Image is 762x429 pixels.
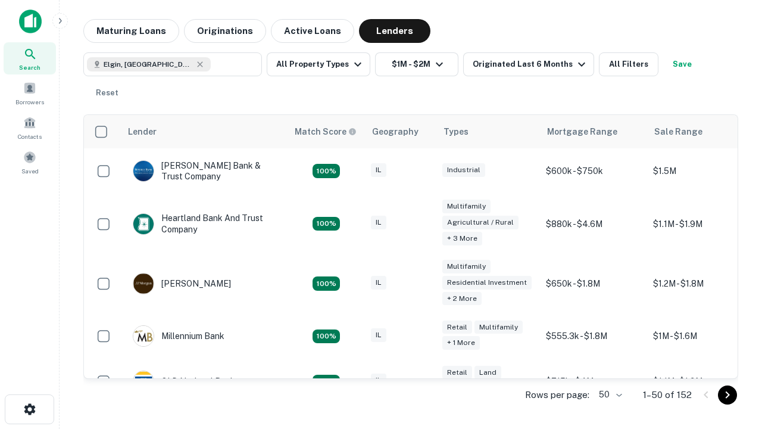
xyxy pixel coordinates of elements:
[540,313,647,359] td: $555.3k - $1.8M
[4,42,56,74] a: Search
[88,81,126,105] button: Reset
[21,166,39,176] span: Saved
[4,111,56,144] a: Contacts
[4,146,56,178] a: Saved
[540,148,647,194] td: $600k - $750k
[18,132,42,141] span: Contacts
[288,115,365,148] th: Capitalize uses an advanced AI algorithm to match your search with the best lender. The match sco...
[313,375,340,389] div: Matching Properties: 22, hasApolloMatch: undefined
[365,115,436,148] th: Geography
[444,125,469,139] div: Types
[647,194,754,254] td: $1.1M - $1.9M
[121,115,288,148] th: Lender
[371,328,386,342] div: IL
[663,52,701,76] button: Save your search to get updates of matches that match your search criteria.
[313,164,340,178] div: Matching Properties: 28, hasApolloMatch: undefined
[184,19,266,43] button: Originations
[473,57,589,71] div: Originated Last 6 Months
[599,52,658,76] button: All Filters
[271,19,354,43] button: Active Loans
[474,321,523,334] div: Multifamily
[4,77,56,109] a: Borrowers
[436,115,540,148] th: Types
[359,19,430,43] button: Lenders
[19,63,40,72] span: Search
[442,292,482,306] div: + 2 more
[647,148,754,194] td: $1.5M
[442,216,519,229] div: Agricultural / Rural
[133,325,224,347] div: Millennium Bank
[540,359,647,404] td: $715k - $4M
[371,374,386,387] div: IL
[371,276,386,290] div: IL
[647,359,754,404] td: $1.1M - $1.9M
[474,366,501,380] div: Land
[267,52,370,76] button: All Property Types
[647,254,754,314] td: $1.2M - $1.8M
[442,276,532,290] div: Residential Investment
[15,97,44,107] span: Borrowers
[654,125,702,139] div: Sale Range
[375,52,458,76] button: $1M - $2M
[647,115,754,148] th: Sale Range
[104,59,193,70] span: Elgin, [GEOGRAPHIC_DATA], [GEOGRAPHIC_DATA]
[442,232,482,245] div: + 3 more
[372,125,419,139] div: Geography
[295,125,354,138] h6: Match Score
[133,273,154,294] img: picture
[540,194,647,254] td: $880k - $4.6M
[133,371,235,392] div: OLD National Bank
[313,276,340,291] div: Matching Properties: 24, hasApolloMatch: undefined
[540,254,647,314] td: $650k - $1.8M
[442,366,472,380] div: Retail
[133,326,154,346] img: picture
[442,163,485,177] div: Industrial
[442,260,491,273] div: Multifamily
[133,273,231,294] div: [PERSON_NAME]
[133,160,276,182] div: [PERSON_NAME] Bank & Trust Company
[547,125,617,139] div: Mortgage Range
[133,371,154,391] img: picture
[594,386,624,403] div: 50
[19,10,42,33] img: capitalize-icon.png
[442,321,472,334] div: Retail
[540,115,647,148] th: Mortgage Range
[133,161,154,181] img: picture
[525,388,589,402] p: Rows per page:
[128,125,157,139] div: Lender
[371,163,386,177] div: IL
[371,216,386,229] div: IL
[313,329,340,344] div: Matching Properties: 16, hasApolloMatch: undefined
[718,386,737,405] button: Go to next page
[295,125,357,138] div: Capitalize uses an advanced AI algorithm to match your search with the best lender. The match sco...
[463,52,594,76] button: Originated Last 6 Months
[133,213,276,234] div: Heartland Bank And Trust Company
[442,336,480,350] div: + 1 more
[83,19,179,43] button: Maturing Loans
[313,217,340,231] div: Matching Properties: 19, hasApolloMatch: undefined
[643,388,692,402] p: 1–50 of 152
[442,200,491,213] div: Multifamily
[133,214,154,234] img: picture
[702,296,762,353] iframe: Chat Widget
[647,313,754,359] td: $1M - $1.6M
